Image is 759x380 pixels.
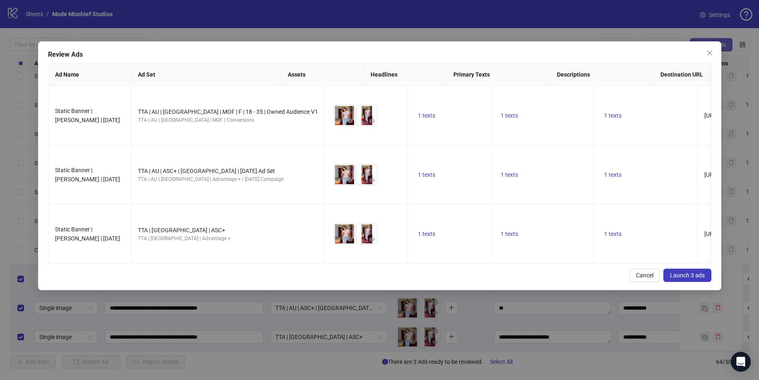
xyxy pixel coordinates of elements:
[604,231,622,237] span: 1 texts
[601,111,625,120] button: 1 texts
[357,164,377,185] img: Asset 2
[357,105,377,126] img: Asset 2
[367,234,377,244] button: Preview
[636,272,653,279] span: Cancel
[369,177,375,183] span: eye
[334,164,355,185] img: Asset 1
[663,269,711,282] button: Launch 3 ads
[706,50,713,56] span: close
[55,226,120,242] span: Static Banner | [PERSON_NAME] | [DATE]
[418,112,435,119] span: 1 texts
[501,231,518,237] span: 1 texts
[414,229,439,239] button: 1 texts
[418,231,435,237] span: 1 texts
[497,170,521,180] button: 1 texts
[604,112,622,119] span: 1 texts
[418,171,435,178] span: 1 texts
[497,111,521,120] button: 1 texts
[357,224,377,244] img: Asset 2
[367,175,377,185] button: Preview
[414,111,439,120] button: 1 texts
[347,177,353,183] span: eye
[48,63,131,86] th: Ad Name
[138,116,318,124] div: TTA | AU | [GEOGRAPHIC_DATA] | MOF | Conversions
[670,272,704,279] span: Launch 3 ads
[138,166,318,176] div: TTA | AU | ASC+ | [GEOGRAPHIC_DATA] | [DATE] Ad Set
[345,234,355,244] button: Preview
[446,63,550,86] th: Primary Texts
[629,269,660,282] button: Cancel
[364,63,446,86] th: Headlines
[138,107,318,116] div: TTA | AU | [GEOGRAPHIC_DATA] | MOF | F | 18 - 35 | Owned Audience V1
[281,63,364,86] th: Assets
[48,50,711,60] div: Review Ads
[731,352,751,372] div: Open Intercom Messenger
[414,170,439,180] button: 1 texts
[138,235,318,243] div: TTA | [GEOGRAPHIC_DATA] | Advantage +
[604,171,622,178] span: 1 texts
[55,108,120,123] span: Static Banner | [PERSON_NAME] | [DATE]
[347,118,353,124] span: eye
[345,175,355,185] button: Preview
[334,224,355,244] img: Asset 1
[347,236,353,242] span: eye
[497,229,521,239] button: 1 texts
[138,176,318,183] div: TTA | AU | [GEOGRAPHIC_DATA] | Advantage + | [DATE] Campaign
[703,46,716,60] button: Close
[550,63,653,86] th: Descriptions
[601,170,625,180] button: 1 texts
[369,236,375,242] span: eye
[138,226,318,235] div: TTA | [GEOGRAPHIC_DATA] | ASC+
[334,105,355,126] img: Asset 1
[369,118,375,124] span: eye
[601,229,625,239] button: 1 texts
[345,116,355,126] button: Preview
[131,63,281,86] th: Ad Set
[501,171,518,178] span: 1 texts
[55,167,120,183] span: Static Banner | [PERSON_NAME] | [DATE]
[367,116,377,126] button: Preview
[501,112,518,119] span: 1 texts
